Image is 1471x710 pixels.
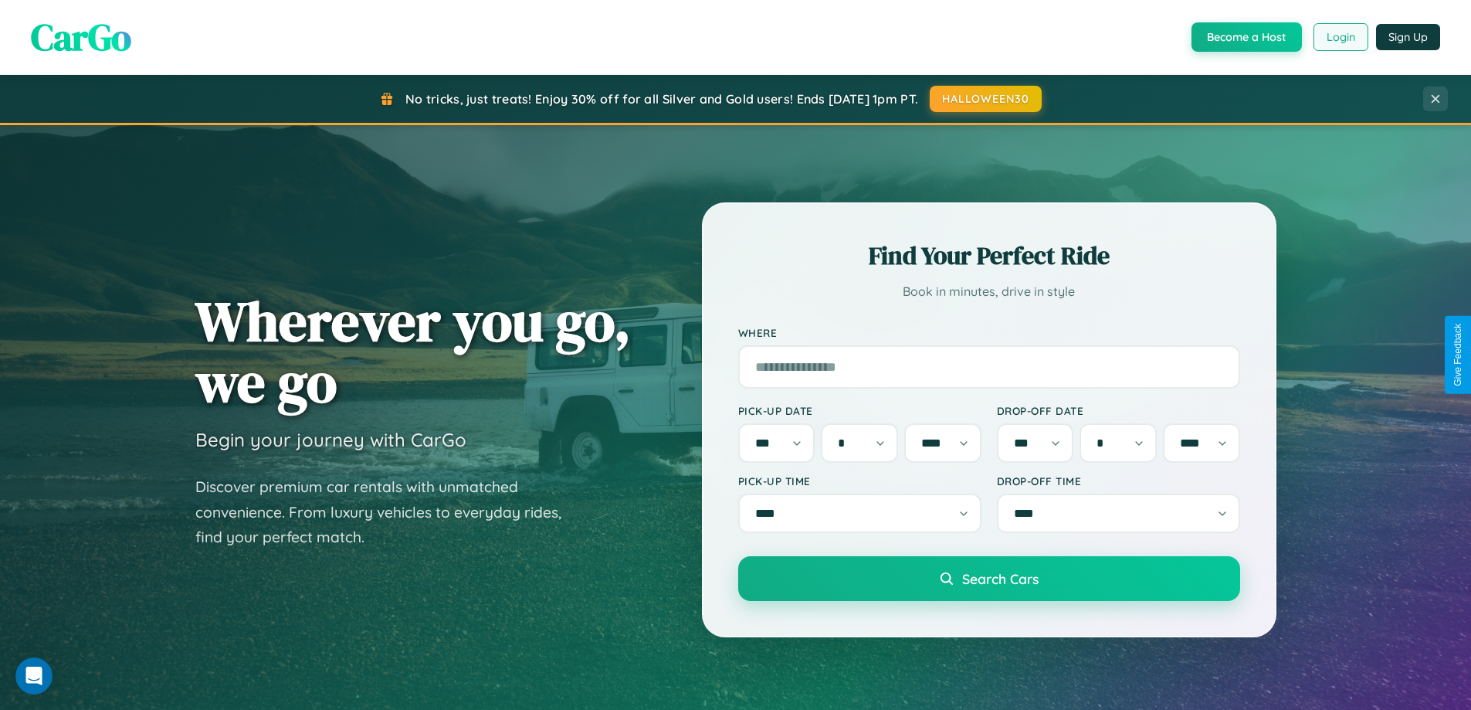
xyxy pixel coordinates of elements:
[15,657,53,695] iframe: Intercom live chat
[195,290,631,413] h1: Wherever you go, we go
[195,474,581,550] p: Discover premium car rentals with unmatched convenience. From luxury vehicles to everyday rides, ...
[738,239,1240,273] h2: Find Your Perfect Ride
[1191,22,1302,52] button: Become a Host
[195,428,466,451] h3: Begin your journey with CarGo
[738,280,1240,303] p: Book in minutes, drive in style
[1376,24,1440,50] button: Sign Up
[738,474,981,487] label: Pick-up Time
[997,404,1240,417] label: Drop-off Date
[738,404,981,417] label: Pick-up Date
[930,86,1042,112] button: HALLOWEEN30
[1313,23,1368,51] button: Login
[738,326,1240,339] label: Where
[962,570,1039,587] span: Search Cars
[405,91,918,107] span: No tricks, just treats! Enjoy 30% off for all Silver and Gold users! Ends [DATE] 1pm PT.
[738,556,1240,601] button: Search Cars
[997,474,1240,487] label: Drop-off Time
[1452,324,1463,386] div: Give Feedback
[31,12,131,63] span: CarGo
